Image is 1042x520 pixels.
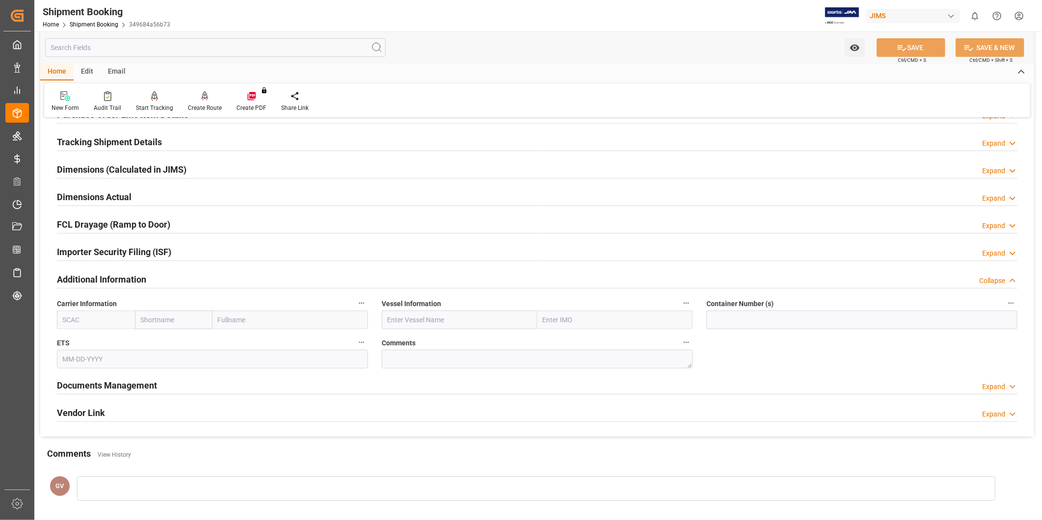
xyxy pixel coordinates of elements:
h2: Additional Information [57,273,146,286]
h2: Dimensions Actual [57,190,131,204]
button: SAVE [877,38,945,57]
span: Ctrl/CMD + S [898,56,926,64]
button: Help Center [986,5,1008,27]
span: Comments [382,338,416,348]
div: Expand [982,166,1005,176]
div: Email [101,64,133,80]
div: New Form [52,104,79,112]
input: Enter IMO [537,311,693,329]
button: JIMS [866,6,964,25]
div: Expand [982,248,1005,259]
a: View History [98,451,131,458]
h2: Importer Security Filing (ISF) [57,245,171,259]
input: Search Fields [45,38,386,57]
div: Expand [982,193,1005,204]
input: Shortname [135,311,213,329]
div: Collapse [979,276,1005,286]
a: Shipment Booking [70,21,118,28]
img: Exertis%20JAM%20-%20Email%20Logo.jpg_1722504956.jpg [825,7,859,25]
input: MM-DD-YYYY [57,350,368,368]
span: Ctrl/CMD + Shift + S [969,56,1013,64]
input: Enter Vessel Name [382,311,537,329]
input: SCAC [57,311,135,329]
button: open menu [845,38,865,57]
div: Expand [982,409,1005,419]
input: Fullname [212,311,368,329]
span: Container Number (s) [706,299,774,309]
div: Edit [74,64,101,80]
div: Home [40,64,74,80]
button: ETS [355,336,368,349]
div: Start Tracking [136,104,173,112]
div: JIMS [866,9,960,23]
div: Share Link [281,104,309,112]
h2: Vendor Link [57,406,105,419]
button: Carrier Information [355,297,368,310]
h2: Documents Management [57,379,157,392]
h2: Comments [47,447,91,460]
span: ETS [57,338,70,348]
span: Vessel Information [382,299,441,309]
h2: FCL Drayage (Ramp to Door) [57,218,170,231]
button: SAVE & NEW [956,38,1024,57]
button: Vessel Information [680,297,693,310]
h2: Tracking Shipment Details [57,135,162,149]
a: Home [43,21,59,28]
div: Expand [982,221,1005,231]
span: GV [56,482,64,490]
span: Carrier Information [57,299,117,309]
button: Comments [680,336,693,349]
button: Container Number (s) [1005,297,1017,310]
div: Expand [982,138,1005,149]
div: Create Route [188,104,222,112]
div: Audit Trail [94,104,121,112]
button: show 0 new notifications [964,5,986,27]
div: Expand [982,382,1005,392]
div: Shipment Booking [43,4,170,19]
h2: Dimensions (Calculated in JIMS) [57,163,186,176]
